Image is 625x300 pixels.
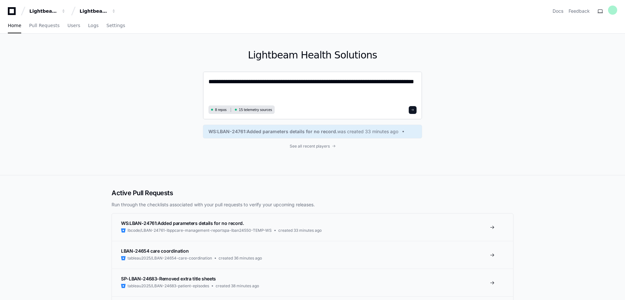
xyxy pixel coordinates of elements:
[121,248,189,254] span: LBAN-24654 care coordination
[8,18,21,33] a: Home
[121,220,244,226] span: WS:LBAN-24761:Added parameters details for no record.
[208,128,337,135] span: WS:LBAN-24761:Added parameters details for no record.
[27,5,69,17] button: Lightbeam Health
[88,18,99,33] a: Logs
[106,18,125,33] a: Settings
[219,256,262,261] span: created 36 minutes ago
[553,8,563,14] a: Docs
[88,24,99,27] span: Logs
[128,283,209,289] span: tableau2025/LBAN-24683-patient-episodes
[203,49,422,61] h1: Lightbeam Health Solutions
[215,107,227,112] span: 8 repos
[29,8,57,14] div: Lightbeam Health
[80,8,108,14] div: Lightbeam Health Solutions
[337,128,398,135] span: was created 33 minutes ago
[290,144,330,149] span: See all recent players
[68,24,80,27] span: Users
[128,228,272,233] span: lbcode/LBAN-24761-lbppcare-management-reportspa-lban24550-TEMP-WS
[29,24,59,27] span: Pull Requests
[106,24,125,27] span: Settings
[8,24,21,27] span: Home
[68,18,80,33] a: Users
[239,107,272,112] span: 15 telemetry sources
[203,144,422,149] a: See all recent players
[112,201,513,208] p: Run through the checklists associated with your pull requests to verify your upcoming releases.
[112,241,513,269] a: LBAN-24654 care coordinationtableau2025/LBAN-24654-care-coordinationcreated 36 minutes ago
[569,8,590,14] button: Feedback
[29,18,59,33] a: Pull Requests
[112,213,513,241] a: WS:LBAN-24761:Added parameters details for no record.lbcode/LBAN-24761-lbppcare-management-report...
[112,188,513,197] h2: Active Pull Requests
[278,228,322,233] span: created 33 minutes ago
[121,276,216,281] span: SP-LBAN-24683-Removed extra title sheets
[112,269,513,296] a: SP-LBAN-24683-Removed extra title sheetstableau2025/LBAN-24683-patient-episodescreated 38 minutes...
[208,128,417,135] a: WS:LBAN-24761:Added parameters details for no record.was created 33 minutes ago
[77,5,119,17] button: Lightbeam Health Solutions
[216,283,259,289] span: created 38 minutes ago
[128,256,212,261] span: tableau2025/LBAN-24654-care-coordination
